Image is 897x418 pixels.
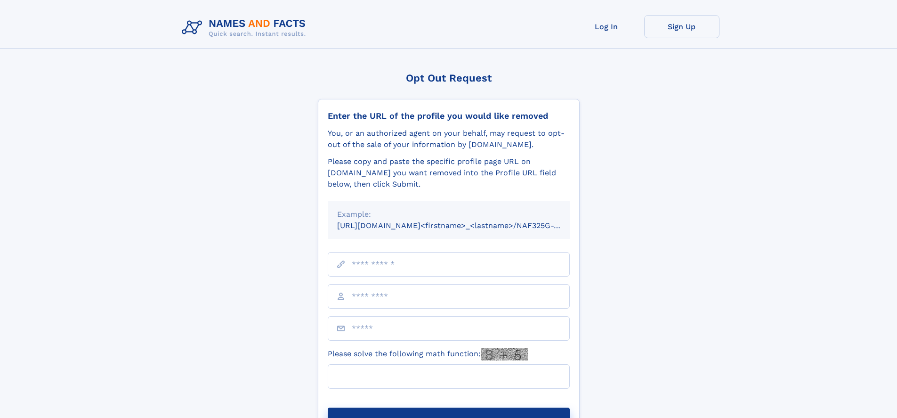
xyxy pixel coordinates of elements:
[328,128,570,150] div: You, or an authorized agent on your behalf, may request to opt-out of the sale of your informatio...
[337,221,588,230] small: [URL][DOMAIN_NAME]<firstname>_<lastname>/NAF325G-xxxxxxxx
[328,156,570,190] div: Please copy and paste the specific profile page URL on [DOMAIN_NAME] you want removed into the Pr...
[328,111,570,121] div: Enter the URL of the profile you would like removed
[569,15,644,38] a: Log In
[328,348,528,361] label: Please solve the following math function:
[337,209,560,220] div: Example:
[644,15,719,38] a: Sign Up
[318,72,580,84] div: Opt Out Request
[178,15,314,41] img: Logo Names and Facts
